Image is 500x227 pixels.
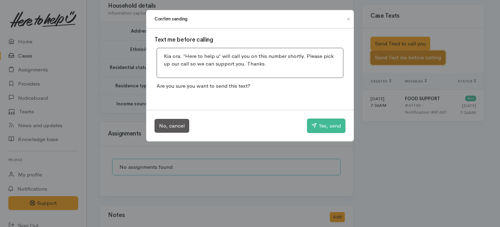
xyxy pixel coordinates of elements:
button: Yes, send [307,119,345,133]
p: Kia ora. 'Here to help u' will call you on this number shortly. Please pick up our call so we can... [164,52,336,68]
button: Close [343,15,354,23]
p: Are you sure you want to send this text? [155,80,345,92]
h1: Confirm sending [155,16,187,23]
button: No, cancel [155,119,189,133]
h3: Text me before calling [155,37,345,43]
